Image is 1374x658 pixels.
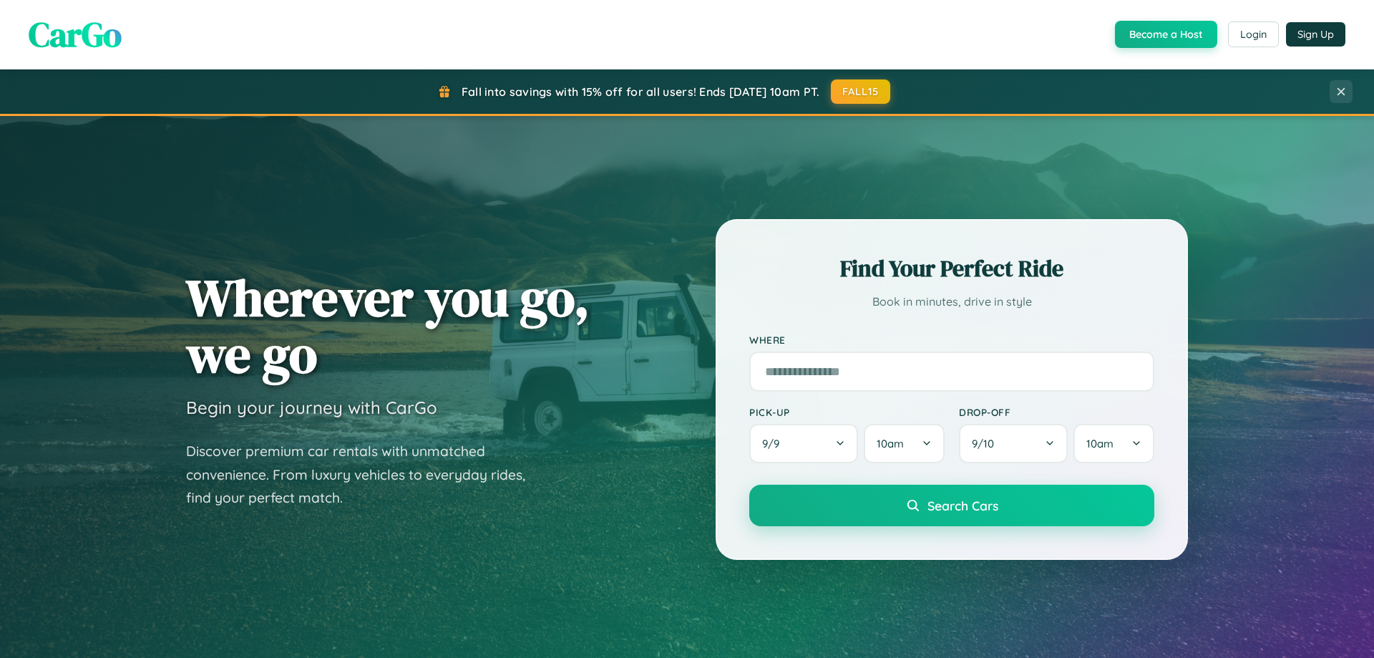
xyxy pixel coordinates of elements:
[1073,424,1154,463] button: 10am
[29,11,122,58] span: CarGo
[749,424,858,463] button: 9/9
[927,498,998,513] span: Search Cars
[1086,437,1114,450] span: 10am
[1228,21,1279,47] button: Login
[972,437,1001,450] span: 9 / 10
[831,79,891,104] button: FALL15
[749,485,1154,526] button: Search Cars
[749,406,945,418] label: Pick-up
[186,440,544,510] p: Discover premium car rentals with unmatched convenience. From luxury vehicles to everyday rides, ...
[749,291,1154,312] p: Book in minutes, drive in style
[462,84,820,99] span: Fall into savings with 15% off for all users! Ends [DATE] 10am PT.
[877,437,904,450] span: 10am
[186,397,437,418] h3: Begin your journey with CarGo
[186,269,590,382] h1: Wherever you go, we go
[749,334,1154,346] label: Where
[959,424,1068,463] button: 9/10
[762,437,786,450] span: 9 / 9
[1286,22,1345,47] button: Sign Up
[959,406,1154,418] label: Drop-off
[864,424,945,463] button: 10am
[1115,21,1217,48] button: Become a Host
[749,253,1154,284] h2: Find Your Perfect Ride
